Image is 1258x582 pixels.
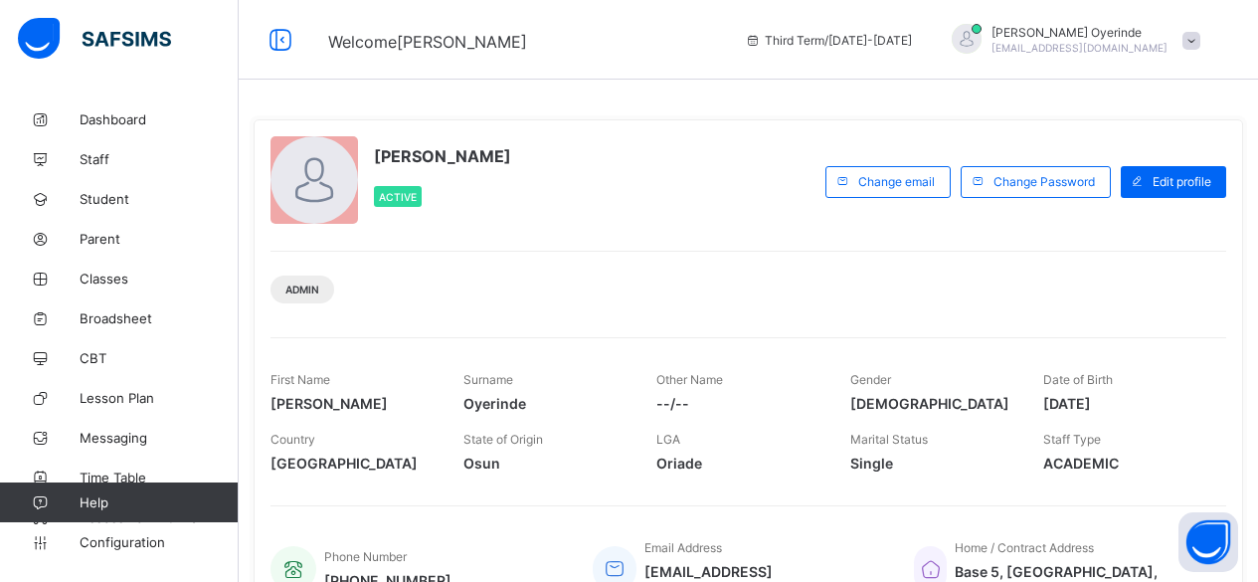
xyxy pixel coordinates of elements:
span: Staff Type [1043,432,1101,447]
span: --/-- [656,395,819,412]
span: ACADEMIC [1043,455,1206,472]
span: [DATE] [1043,395,1206,412]
span: [PERSON_NAME] [270,395,434,412]
span: Oyerinde [463,395,627,412]
span: Time Table [80,470,239,485]
span: Student [80,191,239,207]
span: CBT [80,350,239,366]
span: Single [850,455,1013,472]
span: Edit profile [1153,174,1211,189]
span: Country [270,432,315,447]
span: Oriade [656,455,819,472]
span: Osun [463,455,627,472]
span: [PERSON_NAME] [374,146,511,166]
div: AlexOyerinde [932,24,1210,57]
span: Gender [850,372,891,387]
span: Change email [858,174,935,189]
span: Staff [80,151,239,167]
span: Admin [285,284,319,295]
span: [GEOGRAPHIC_DATA] [270,455,434,472]
span: Change Password [993,174,1095,189]
span: Classes [80,271,239,287]
span: Other Name [656,372,723,387]
span: Phone Number [324,549,407,564]
span: [EMAIL_ADDRESS][DOMAIN_NAME] [991,42,1168,54]
span: [PERSON_NAME] Oyerinde [991,25,1168,40]
span: First Name [270,372,330,387]
span: Parent [80,231,239,247]
span: Dashboard [80,111,239,127]
img: safsims [18,18,171,60]
span: Configuration [80,534,238,550]
span: Email Address [644,540,722,555]
span: Date of Birth [1043,372,1113,387]
button: Open asap [1178,512,1238,572]
span: Messaging [80,430,239,446]
span: State of Origin [463,432,543,447]
span: Lesson Plan [80,390,239,406]
span: session/term information [745,33,912,48]
span: LGA [656,432,680,447]
span: Home / Contract Address [955,540,1094,555]
span: Broadsheet [80,310,239,326]
span: Marital Status [850,432,928,447]
span: Surname [463,372,513,387]
span: Help [80,494,238,510]
span: Welcome [PERSON_NAME] [328,32,527,52]
span: [DEMOGRAPHIC_DATA] [850,395,1013,412]
span: Active [379,191,417,203]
